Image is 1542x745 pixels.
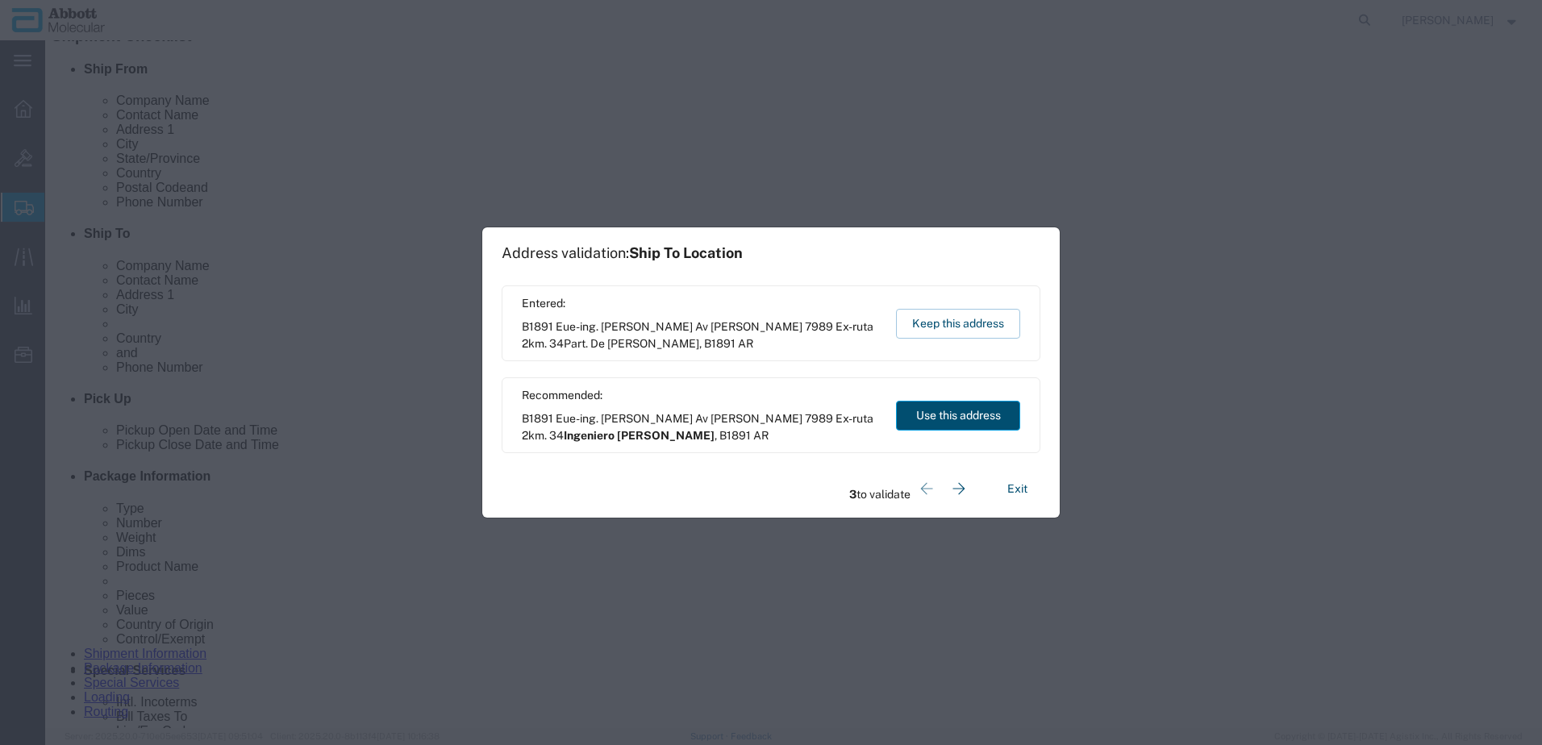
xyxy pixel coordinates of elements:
span: Ingeniero [PERSON_NAME] [564,429,715,442]
button: Keep this address [896,309,1020,339]
span: Entered: [522,295,881,312]
span: Recommended: [522,387,881,404]
button: Use this address [896,401,1020,431]
span: B1891 [719,429,751,442]
div: to validate [849,472,975,505]
span: Part. De [PERSON_NAME] [564,337,699,350]
span: B1891 Eue-ing. [PERSON_NAME] Av [PERSON_NAME] 7989 Ex-ruta 2km. 34 , [522,318,881,352]
span: AR [753,429,769,442]
h1: Address validation: [502,244,743,262]
span: Ship To Location [629,244,743,261]
span: 3 [849,488,856,501]
span: AR [738,337,753,350]
span: B1891 Eue-ing. [PERSON_NAME] Av [PERSON_NAME] 7989 Ex-ruta 2km. 34 , [522,410,881,444]
button: Exit [994,475,1040,503]
span: B1891 [704,337,736,350]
